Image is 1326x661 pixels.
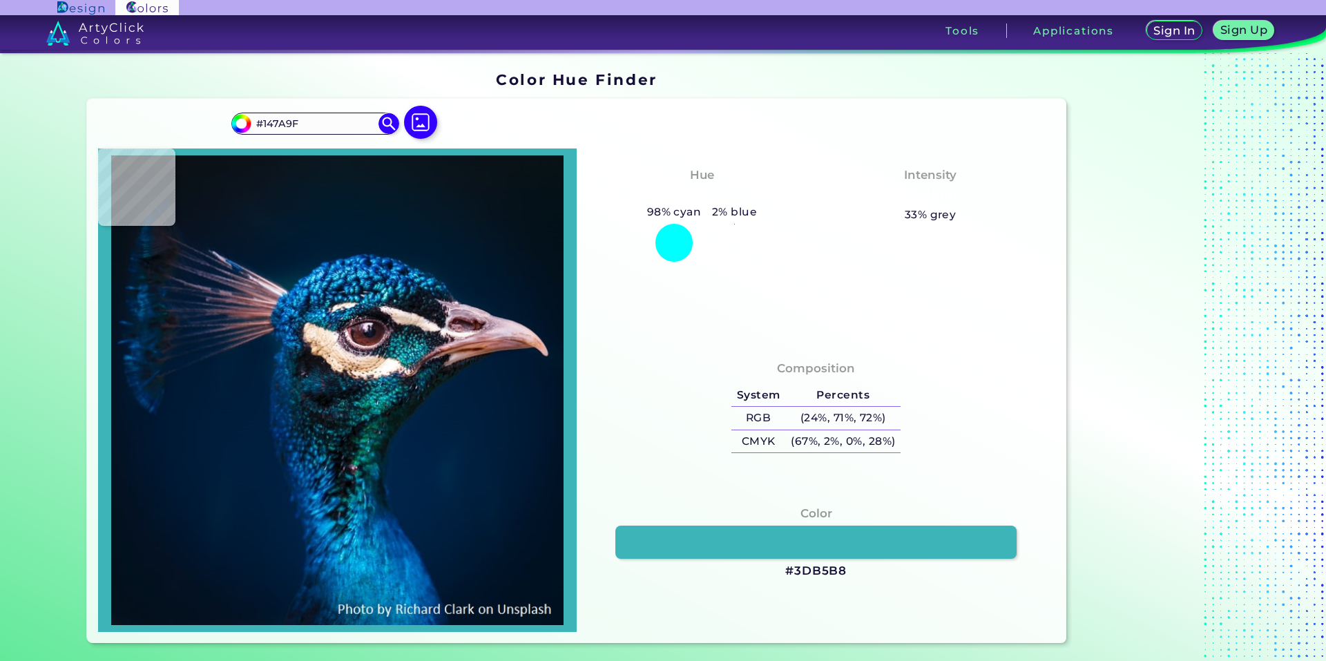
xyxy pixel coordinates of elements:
[46,21,144,46] img: logo_artyclick_colors_white.svg
[105,155,570,626] img: img_pavlin.jpg
[690,165,714,185] h4: Hue
[785,407,901,430] h5: (24%, 71%, 72%)
[777,358,855,379] h4: Composition
[251,114,379,133] input: type color..
[905,206,957,224] h5: 33% grey
[800,504,832,524] h4: Color
[680,187,724,204] h3: Cyan
[404,106,437,139] img: icon picture
[785,430,901,453] h5: (67%, 2%, 0%, 28%)
[1155,26,1193,36] h5: Sign In
[1149,22,1200,39] a: Sign In
[707,203,762,221] h5: 2% blue
[785,384,901,407] h5: Percents
[731,430,785,453] h5: CMYK
[496,69,657,90] h1: Color Hue Finder
[378,113,399,134] img: icon search
[945,26,979,36] h3: Tools
[642,203,707,221] h5: 98% cyan
[57,1,104,15] img: ArtyClick Design logo
[1222,25,1265,35] h5: Sign Up
[904,165,957,185] h4: Intensity
[731,384,785,407] h5: System
[898,187,963,204] h3: Medium
[1033,26,1114,36] h3: Applications
[1216,22,1271,39] a: Sign Up
[785,563,847,579] h3: #3DB5B8
[731,407,785,430] h5: RGB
